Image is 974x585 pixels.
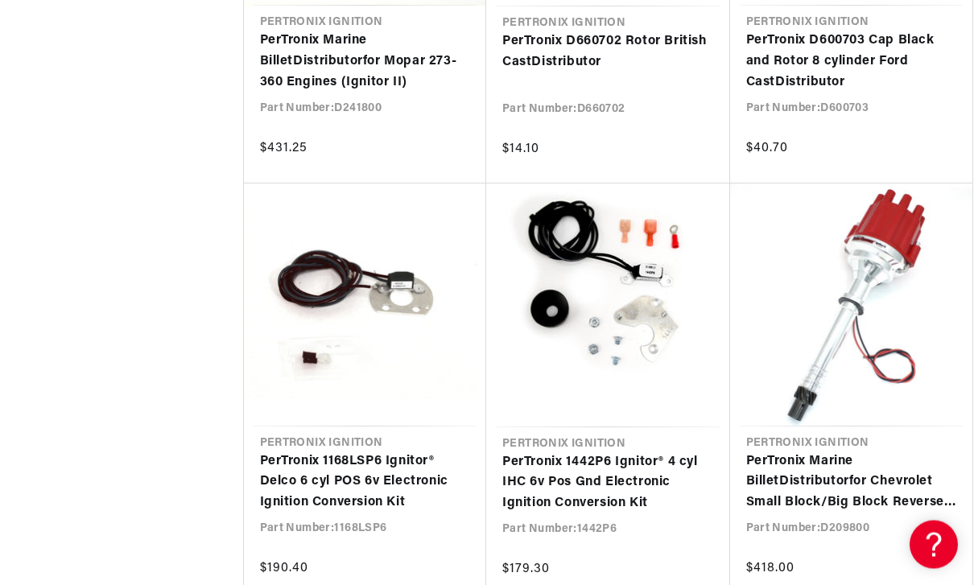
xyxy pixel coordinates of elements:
a: PerTronix D600703 Cap Black and Rotor 8 cylinder Ford CastDistributor [746,31,957,93]
a: PerTronix Marine BilletDistributorfor Chevrolet Small Block/Big Block Reverse Rotation Engines (I... [746,452,957,514]
a: PerTronix 1442P6 Ignitor® 4 cyl IHC 6v Pos Gnd Electronic Ignition Conversion Kit [502,453,714,515]
a: PerTronix 1168LSP6 Ignitor® Delco 6 cyl POS 6v Electronic Ignition Conversion Kit [260,452,471,514]
a: PerTronix D660702 Rotor British CastDistributor [502,32,714,73]
a: PerTronix Marine BilletDistributorfor Mopar 273-360 Engines (Ignitor II) [260,31,471,93]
